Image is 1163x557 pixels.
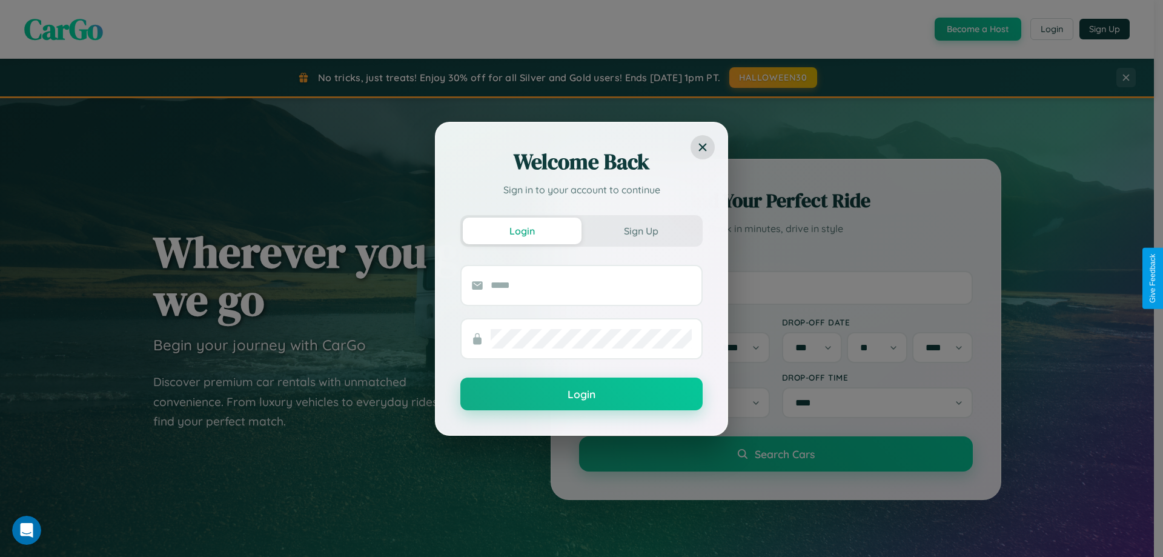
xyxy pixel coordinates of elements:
[460,378,703,410] button: Login
[581,218,700,244] button: Sign Up
[460,147,703,176] h2: Welcome Back
[460,182,703,197] p: Sign in to your account to continue
[463,218,581,244] button: Login
[12,516,41,545] iframe: Intercom live chat
[1148,254,1157,303] div: Give Feedback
